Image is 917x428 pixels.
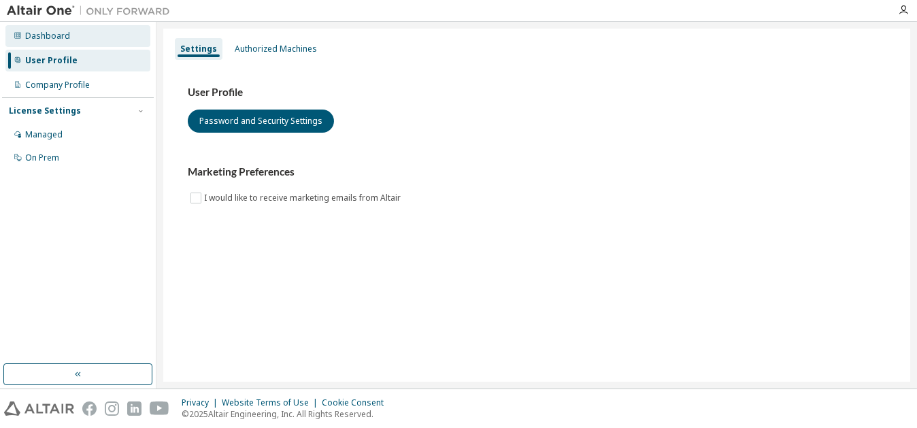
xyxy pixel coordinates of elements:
h3: Marketing Preferences [188,165,886,179]
div: Settings [180,44,217,54]
div: Cookie Consent [322,397,392,408]
div: Managed [25,129,63,140]
div: Website Terms of Use [222,397,322,408]
div: On Prem [25,152,59,163]
div: License Settings [9,105,81,116]
img: linkedin.svg [127,401,141,416]
div: Authorized Machines [235,44,317,54]
img: instagram.svg [105,401,119,416]
div: Privacy [182,397,222,408]
img: altair_logo.svg [4,401,74,416]
div: Company Profile [25,80,90,90]
label: I would like to receive marketing emails from Altair [204,190,403,206]
img: facebook.svg [82,401,97,416]
img: youtube.svg [150,401,169,416]
button: Password and Security Settings [188,110,334,133]
p: © 2025 Altair Engineering, Inc. All Rights Reserved. [182,408,392,420]
div: Dashboard [25,31,70,42]
div: User Profile [25,55,78,66]
h3: User Profile [188,86,886,99]
img: Altair One [7,4,177,18]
